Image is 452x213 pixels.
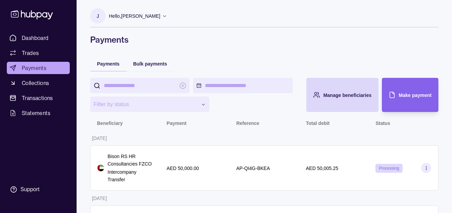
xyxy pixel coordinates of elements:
span: Collections [22,79,49,87]
span: Transactions [22,94,53,102]
p: Beneficiary [97,120,123,126]
p: Total debit [306,120,330,126]
p: Reference [236,120,259,126]
p: Intercompany Transfer [108,168,153,183]
p: Status [375,120,390,126]
p: AED 50,000.00 [167,166,199,171]
p: Bison RS HR Consultancies FZCO [108,153,153,168]
span: Manage beneficiaries [323,93,372,98]
span: Bulk payments [133,61,167,67]
span: Dashboard [22,34,49,42]
img: ae [97,165,104,171]
a: Support [7,182,70,197]
p: [DATE] [92,136,107,141]
input: search [104,78,176,93]
a: Collections [7,77,70,89]
p: Hello, [PERSON_NAME] [109,12,160,20]
button: Make payment [382,78,438,112]
p: J [97,12,99,20]
span: Trades [22,49,39,57]
a: Transactions [7,92,70,104]
p: AED 50,005.25 [306,166,338,171]
a: Dashboard [7,32,70,44]
button: Manage beneficiaries [306,78,378,112]
p: AP-QI4G-BKEA [236,166,270,171]
a: Trades [7,47,70,59]
p: Payment [167,120,187,126]
a: Payments [7,62,70,74]
p: [DATE] [92,196,107,201]
span: Payments [22,64,46,72]
span: Processing [379,166,399,171]
div: Support [20,186,39,193]
h1: Payments [90,34,438,45]
span: Make payment [399,93,432,98]
span: Statements [22,109,50,117]
span: Payments [97,61,119,67]
a: Statements [7,107,70,119]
